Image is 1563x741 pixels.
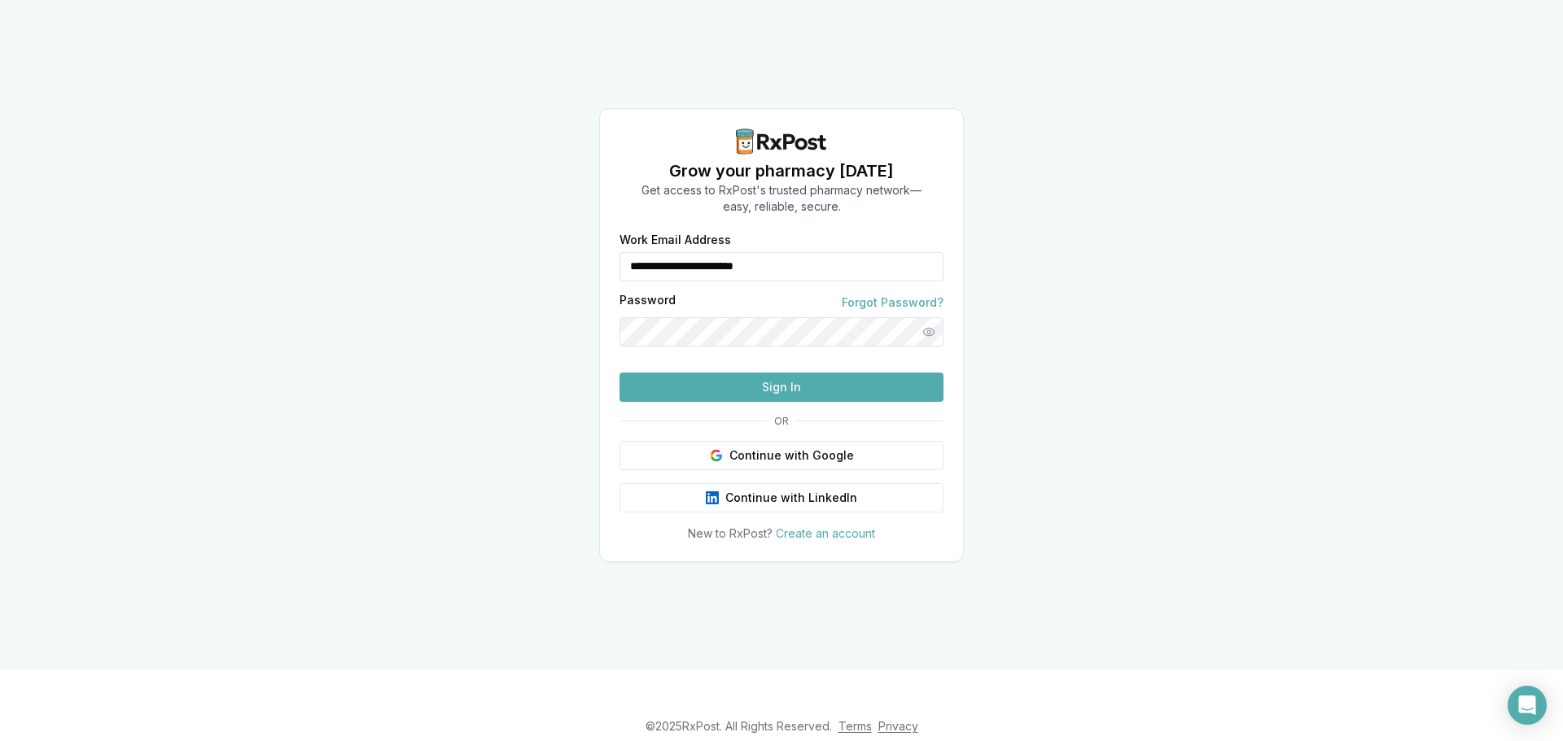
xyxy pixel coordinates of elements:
span: OR [768,415,795,428]
label: Work Email Address [620,234,943,246]
img: Google [710,449,723,462]
img: LinkedIn [706,491,719,504]
h1: Grow your pharmacy [DATE] [641,159,922,182]
button: Show password [914,317,943,347]
p: Get access to RxPost's trusted pharmacy network— easy, reliable, secure. [641,182,922,215]
a: Privacy [878,719,918,733]
button: Sign In [620,373,943,402]
a: Terms [838,719,872,733]
button: Continue with LinkedIn [620,483,943,512]
a: Create an account [776,526,875,540]
button: Continue with Google [620,441,943,470]
img: RxPost Logo [729,129,834,155]
label: Password [620,294,676,311]
div: Open Intercom Messenger [1508,686,1547,725]
span: New to RxPost? [688,526,773,540]
a: Forgot Password? [842,294,943,311]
